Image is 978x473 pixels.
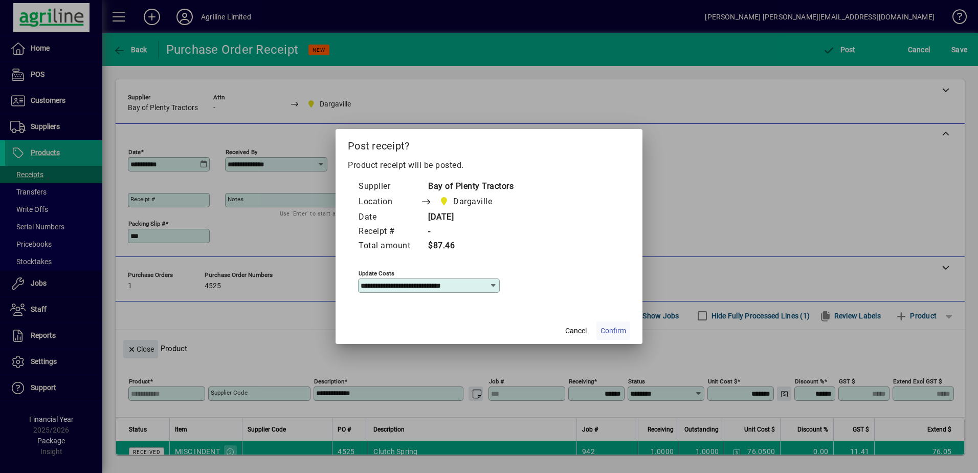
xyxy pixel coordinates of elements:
button: Confirm [596,321,630,340]
td: Receipt # [358,225,420,239]
span: Confirm [601,326,626,336]
td: $87.46 [420,239,514,253]
span: Dargaville [436,195,496,209]
span: Cancel [565,326,587,336]
td: Total amount [358,239,420,253]
td: Location [358,194,420,210]
span: Dargaville [453,196,492,208]
button: Cancel [560,321,592,340]
td: - [420,225,514,239]
h2: Post receipt? [336,129,642,159]
td: Bay of Plenty Tractors [420,180,514,194]
mat-label: Update costs [359,270,394,277]
td: Date [358,210,420,225]
td: Supplier [358,180,420,194]
p: Product receipt will be posted. [348,159,630,171]
td: [DATE] [420,210,514,225]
